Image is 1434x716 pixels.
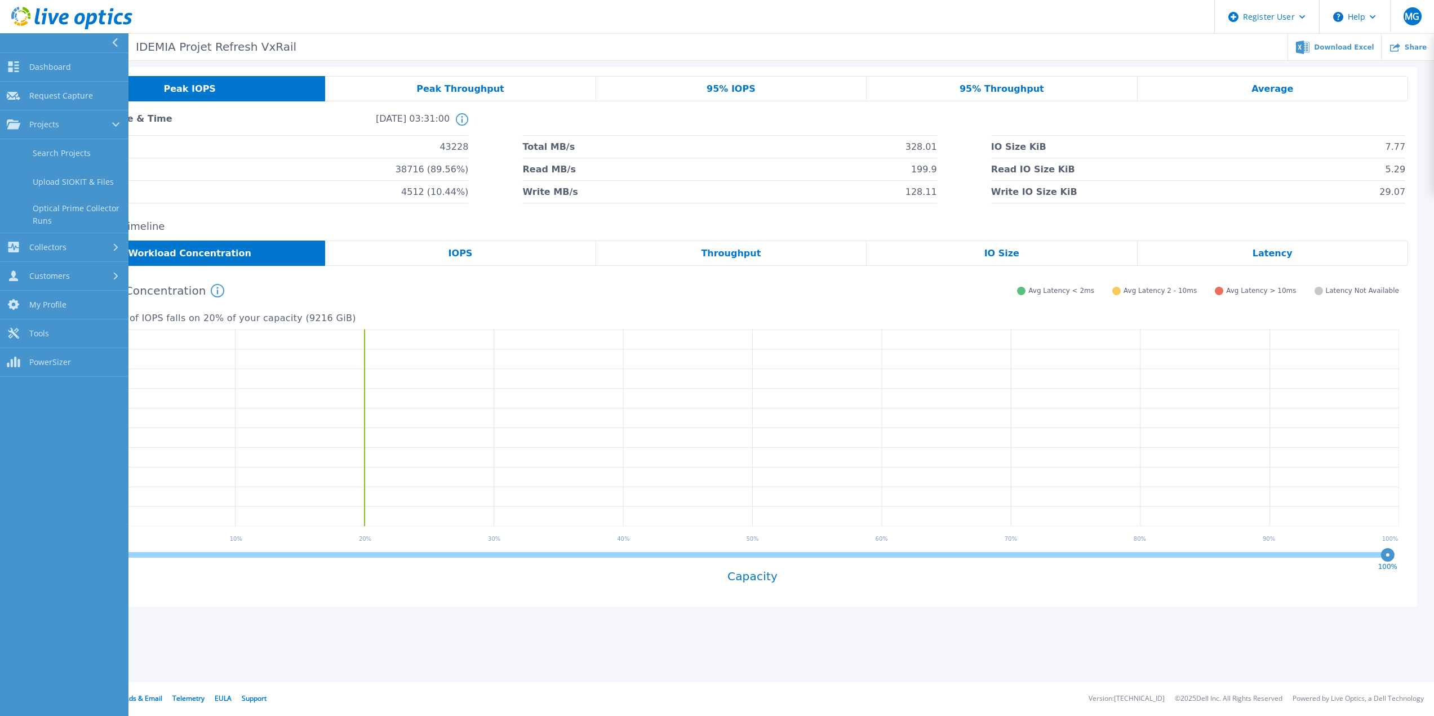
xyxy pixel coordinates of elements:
[1405,44,1427,51] span: Share
[29,357,71,367] span: PowerSizer
[522,136,575,158] span: Total MB/s
[128,249,251,258] span: Workload Concentration
[905,181,937,203] span: 128.11
[54,113,252,135] span: Peak IOPS Date & Time
[960,85,1044,94] span: 95% Throughput
[1293,695,1424,702] li: Powered by Live Optics, a Dell Technology
[215,693,232,703] a: EULA
[991,158,1075,180] span: Read IO Size KiB
[252,113,450,135] span: [DATE] 03:31:00
[359,536,371,542] text: 20 %
[163,85,215,94] span: Peak IOPS
[396,158,468,180] span: 38716 (89.56%)
[230,536,242,542] text: 10 %
[1253,249,1293,258] span: Latency
[439,136,468,158] span: 43228
[29,271,70,281] span: Customers
[125,693,162,703] a: Ads & Email
[128,41,296,54] span: IDEMIA Projet Refresh VxRail
[29,62,71,72] span: Dashboard
[106,570,1399,583] h4: Capacity
[991,181,1077,203] span: Write IO Size KiB
[1314,44,1374,51] span: Download Excel
[54,221,1408,233] h2: Performance Timeline
[1326,287,1399,295] span: Latency Not Available
[29,242,66,252] span: Collectors
[1028,287,1094,295] span: Avg Latency < 2ms
[1089,695,1165,702] li: Version: [TECHNICAL_ID]
[1226,287,1296,295] span: Avg Latency > 10ms
[1263,536,1275,542] text: 90 %
[449,249,473,258] span: IOPS
[746,536,758,542] text: 50 %
[29,91,93,101] span: Request Capture
[1124,287,1197,295] span: Avg Latency 2 - 10ms
[1175,695,1282,702] li: © 2025 Dell Inc. All Rights Reserved
[172,693,205,703] a: Telemetry
[1385,136,1405,158] span: 7.77
[701,249,761,258] span: Throughput
[617,536,629,542] text: 40 %
[984,249,1019,258] span: IO Size
[416,85,504,94] span: Peak Throughput
[522,181,578,203] span: Write MB/s
[1405,12,1419,21] span: MG
[242,693,267,703] a: Support
[1134,536,1146,542] text: 80 %
[488,536,500,542] text: 30 %
[522,158,575,180] span: Read MB/s
[1382,536,1399,542] text: 100 %
[1385,158,1405,180] span: 5.29
[54,41,297,54] p: PowerStore
[876,536,888,542] text: 60 %
[29,119,59,130] span: Projects
[1378,563,1397,571] text: 100%
[707,85,756,94] span: 95% IOPS
[68,284,224,297] h4: Workload Concentration
[29,300,66,310] span: My Profile
[106,313,1399,323] p: 20 % of IOPS falls on 20 % of your capacity ( 9216 GiB )
[991,136,1046,158] span: IO Size KiB
[1379,181,1405,203] span: 29.07
[1251,85,1293,94] span: Average
[905,136,937,158] span: 328.01
[911,158,937,180] span: 199.9
[29,328,49,339] span: Tools
[1005,536,1017,542] text: 70 %
[401,181,468,203] span: 4512 (10.44%)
